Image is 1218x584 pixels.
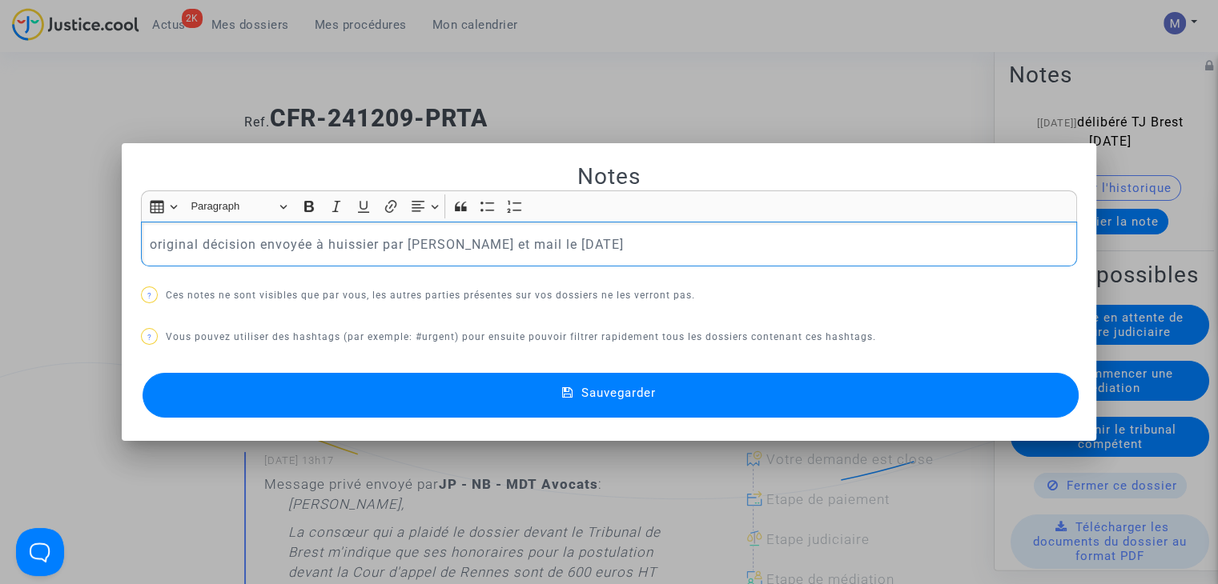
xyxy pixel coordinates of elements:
[141,162,1077,190] h2: Notes
[581,386,656,400] span: Sauvegarder
[141,286,1077,306] p: Ces notes ne sont visibles que par vous, les autres parties présentes sur vos dossiers ne les ver...
[147,291,152,300] span: ?
[147,333,152,342] span: ?
[191,197,274,216] span: Paragraph
[150,234,1069,254] p: original décision envoyée à huissier par [PERSON_NAME] et mail le [DATE]
[141,190,1077,222] div: Editor toolbar
[141,327,1077,347] p: Vous pouvez utiliser des hashtags (par exemple: #urgent) pour ensuite pouvoir filtrer rapidement ...
[16,528,64,576] iframe: Help Scout Beacon - Open
[184,194,295,219] button: Paragraph
[143,373,1079,418] button: Sauvegarder
[141,222,1077,266] div: Rich Text Editor, main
